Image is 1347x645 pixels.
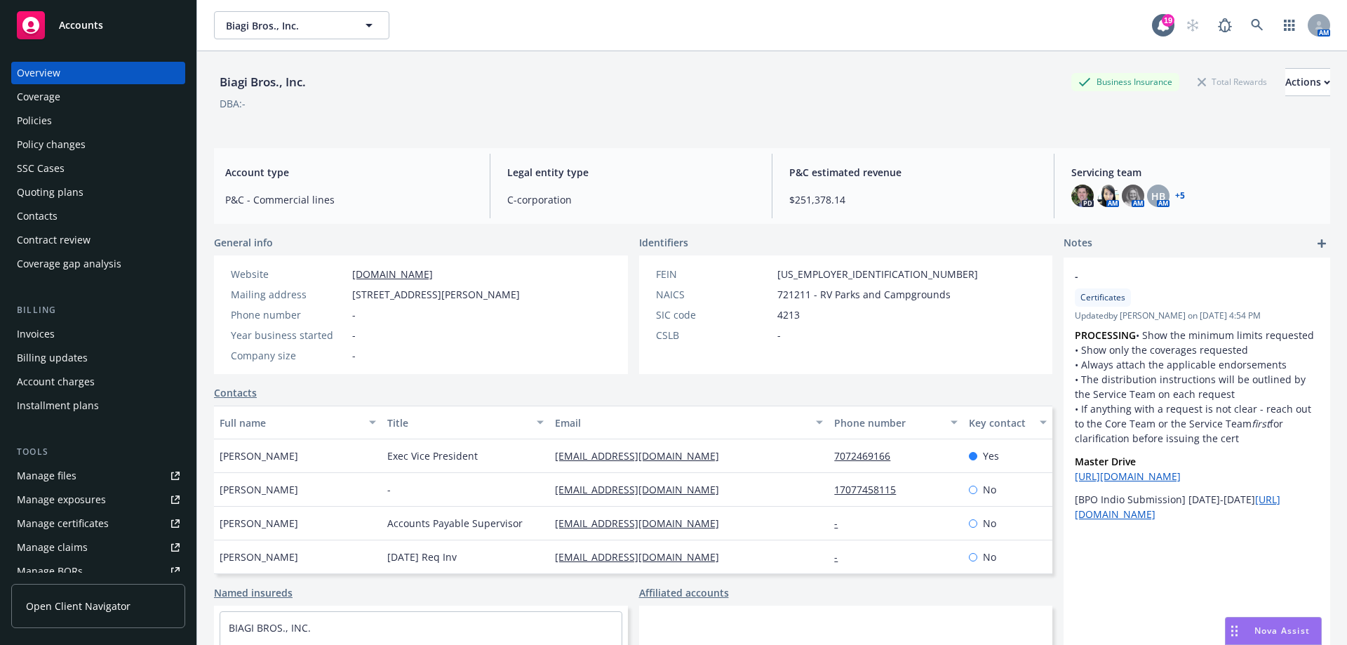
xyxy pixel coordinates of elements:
[17,181,83,204] div: Quoting plans
[214,385,257,400] a: Contacts
[231,287,347,302] div: Mailing address
[1162,12,1174,25] div: 19
[17,86,60,108] div: Coverage
[1226,618,1243,644] div: Drag to move
[11,62,185,84] a: Overview
[387,550,457,564] span: [DATE] Req Inv
[352,287,520,302] span: [STREET_ADDRESS][PERSON_NAME]
[1071,165,1319,180] span: Servicing team
[11,133,185,156] a: Policy changes
[639,235,688,250] span: Identifiers
[17,560,83,583] div: Manage BORs
[1080,291,1125,304] span: Certificates
[387,448,478,463] span: Exec Vice President
[11,109,185,132] a: Policies
[1243,11,1271,39] a: Search
[983,482,996,497] span: No
[11,347,185,369] a: Billing updates
[17,229,91,251] div: Contract review
[352,348,356,363] span: -
[11,86,185,108] a: Coverage
[17,133,86,156] div: Policy changes
[387,415,528,430] div: Title
[555,517,730,530] a: [EMAIL_ADDRESS][DOMAIN_NAME]
[11,6,185,45] a: Accounts
[1179,11,1207,39] a: Start snowing
[1064,258,1330,533] div: -CertificatesUpdatedby [PERSON_NAME] on [DATE] 4:54 PMPROCESSING• Show the minimum limits request...
[639,585,729,600] a: Affiliated accounts
[11,303,185,317] div: Billing
[656,328,772,343] div: CSLB
[17,205,58,227] div: Contacts
[17,347,88,369] div: Billing updates
[983,516,996,531] span: No
[1285,68,1330,96] button: Actions
[352,328,356,343] span: -
[225,165,473,180] span: Account type
[17,394,99,417] div: Installment plans
[220,96,246,111] div: DBA: -
[1071,185,1094,207] img: photo
[1285,69,1330,95] div: Actions
[214,73,311,91] div: Biagi Bros., Inc.
[17,371,95,393] div: Account charges
[555,415,807,430] div: Email
[1252,417,1270,430] em: first
[17,157,65,180] div: SSC Cases
[1097,185,1119,207] img: photo
[1064,235,1092,252] span: Notes
[17,488,106,511] div: Manage exposures
[1075,328,1136,342] strong: PROCESSING
[11,512,185,535] a: Manage certificates
[387,482,391,497] span: -
[834,517,849,530] a: -
[11,465,185,487] a: Manage files
[777,287,951,302] span: 721211 - RV Parks and Campgrounds
[220,550,298,564] span: [PERSON_NAME]
[1211,11,1239,39] a: Report a Bug
[220,482,298,497] span: [PERSON_NAME]
[777,328,781,343] span: -
[1191,73,1274,91] div: Total Rewards
[555,550,730,564] a: [EMAIL_ADDRESS][DOMAIN_NAME]
[214,406,382,439] button: Full name
[59,20,103,31] span: Accounts
[382,406,549,439] button: Title
[656,307,772,322] div: SIC code
[220,516,298,531] span: [PERSON_NAME]
[834,483,907,496] a: 17077458115
[17,465,76,487] div: Manage files
[225,192,473,207] span: P&C - Commercial lines
[1151,189,1165,204] span: HB
[220,415,361,430] div: Full name
[1075,492,1319,521] p: [BPO Indio Submission] [DATE]-[DATE]
[777,267,978,281] span: [US_EMPLOYER_IDENTIFICATION_NUMBER]
[1075,310,1319,322] span: Updated by [PERSON_NAME] on [DATE] 4:54 PM
[1075,328,1319,446] p: • Show the minimum limits requested • Show only the coverages requested • Always attach the appli...
[17,512,109,535] div: Manage certificates
[1175,192,1185,200] a: +5
[1071,73,1179,91] div: Business Insurance
[829,406,963,439] button: Phone number
[555,449,730,463] a: [EMAIL_ADDRESS][DOMAIN_NAME]
[11,229,185,251] a: Contract review
[555,483,730,496] a: [EMAIL_ADDRESS][DOMAIN_NAME]
[834,415,941,430] div: Phone number
[507,165,755,180] span: Legal entity type
[834,449,902,463] a: 7072469166
[11,488,185,511] a: Manage exposures
[214,11,389,39] button: Biagi Bros., Inc.
[507,192,755,207] span: C-corporation
[1075,455,1136,468] strong: Master Drive
[983,550,996,564] span: No
[352,307,356,322] span: -
[11,157,185,180] a: SSC Cases
[26,599,130,613] span: Open Client Navigator
[214,585,293,600] a: Named insureds
[387,516,523,531] span: Accounts Payable Supervisor
[11,445,185,459] div: Tools
[1313,235,1330,252] a: add
[352,267,433,281] a: [DOMAIN_NAME]
[231,328,347,343] div: Year business started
